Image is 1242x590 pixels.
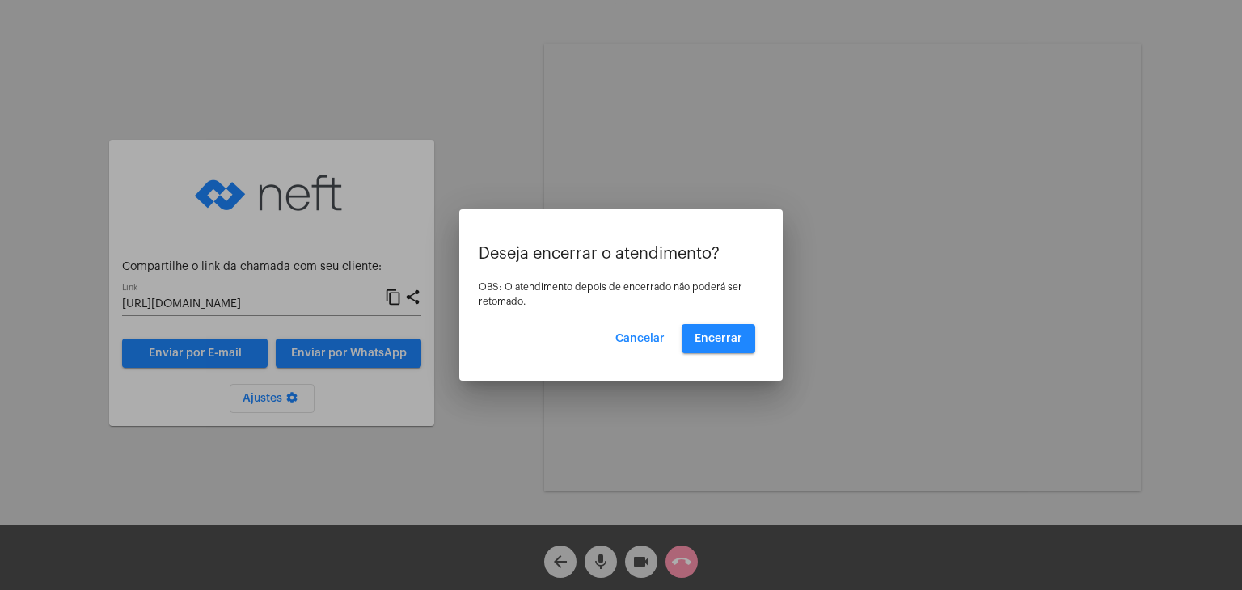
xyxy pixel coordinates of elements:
button: Cancelar [602,324,678,353]
span: Encerrar [695,333,742,344]
p: Deseja encerrar o atendimento? [479,245,763,263]
button: Encerrar [682,324,755,353]
span: OBS: O atendimento depois de encerrado não poderá ser retomado. [479,282,742,306]
span: Cancelar [615,333,665,344]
